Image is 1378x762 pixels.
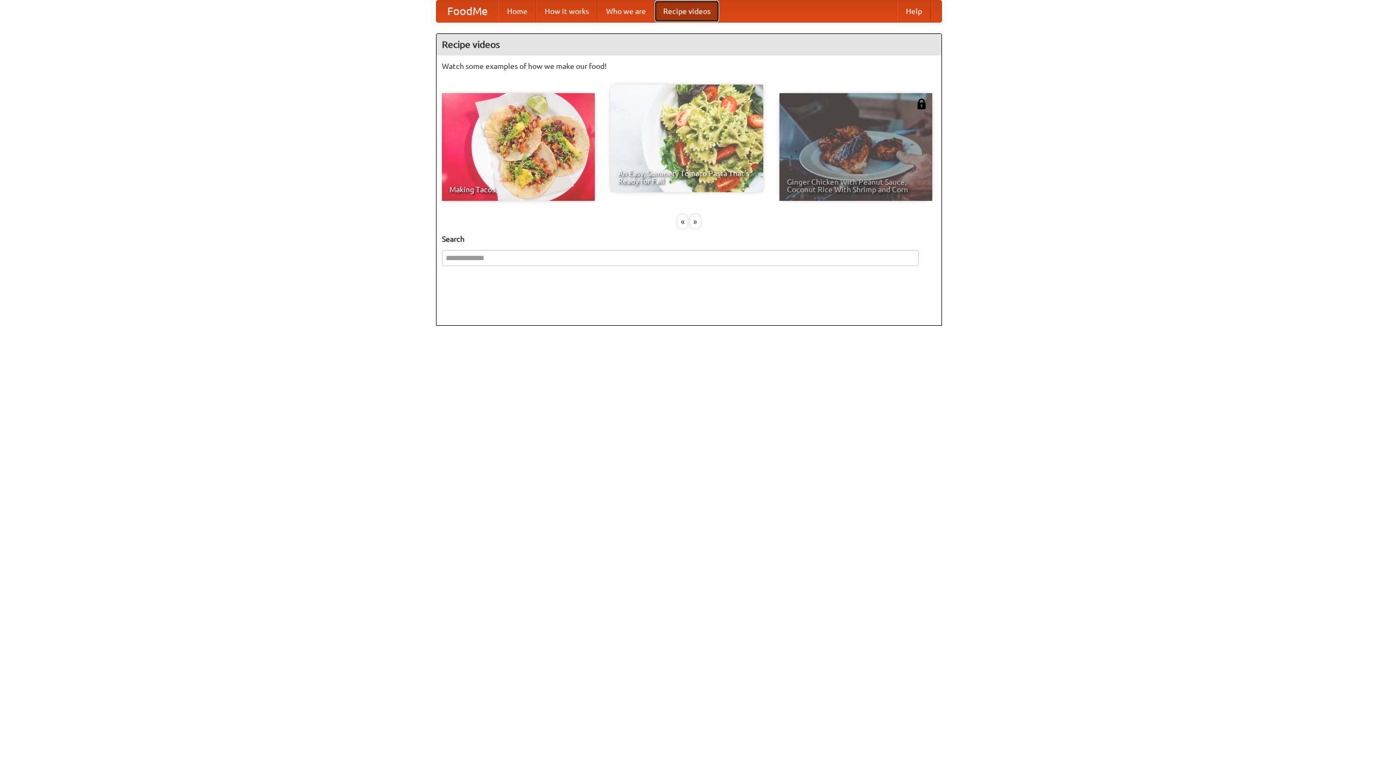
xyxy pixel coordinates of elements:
a: Who we are [597,1,655,22]
div: » [691,215,700,228]
a: Help [897,1,931,22]
span: An Easy, Summery Tomato Pasta That's Ready for Fall [618,170,756,185]
a: Making Tacos [442,93,595,201]
span: Making Tacos [449,186,587,193]
img: 483408.png [916,99,927,109]
h5: Search [442,234,936,244]
a: Home [498,1,536,22]
a: How it works [536,1,597,22]
a: Recipe videos [655,1,719,22]
a: An Easy, Summery Tomato Pasta That's Ready for Fall [610,85,763,192]
div: « [678,215,687,228]
a: FoodMe [437,1,498,22]
h4: Recipe videos [437,34,941,55]
p: Watch some examples of how we make our food! [442,61,936,72]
